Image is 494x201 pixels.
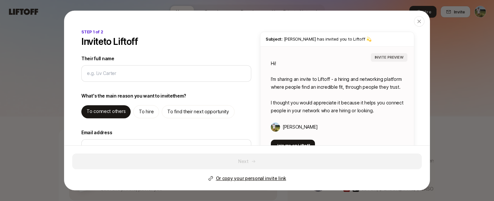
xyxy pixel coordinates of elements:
p: Invite to Liftoff [81,36,138,47]
p: INVITE PREVIEW [375,54,403,60]
p: To find their next opportunity [167,108,229,116]
p: To connect others [87,107,125,115]
img: Tyler [271,122,280,132]
p: To hire [139,108,154,116]
p: What's the main reason you want to invite them ? [81,92,186,100]
p: [PERSON_NAME] has invited you to Liftoff 💫 [266,36,409,42]
p: Or copy your personal invite link [216,174,286,182]
p: [PERSON_NAME] [283,123,318,131]
input: e.g. Liv Carter [87,69,246,77]
label: Their full name [81,55,251,63]
p: STEP 1 of 2 [81,29,103,35]
button: Join me on Liftoff [271,139,315,151]
input: Enter their email address [87,143,246,151]
label: Email address [81,129,251,137]
span: Subject: [266,36,283,42]
button: Or copy your personal invite link [208,174,286,182]
p: Hi! I’m sharing an invite to Liftoff - a hiring and networking platform where people find an incr... [271,60,403,115]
